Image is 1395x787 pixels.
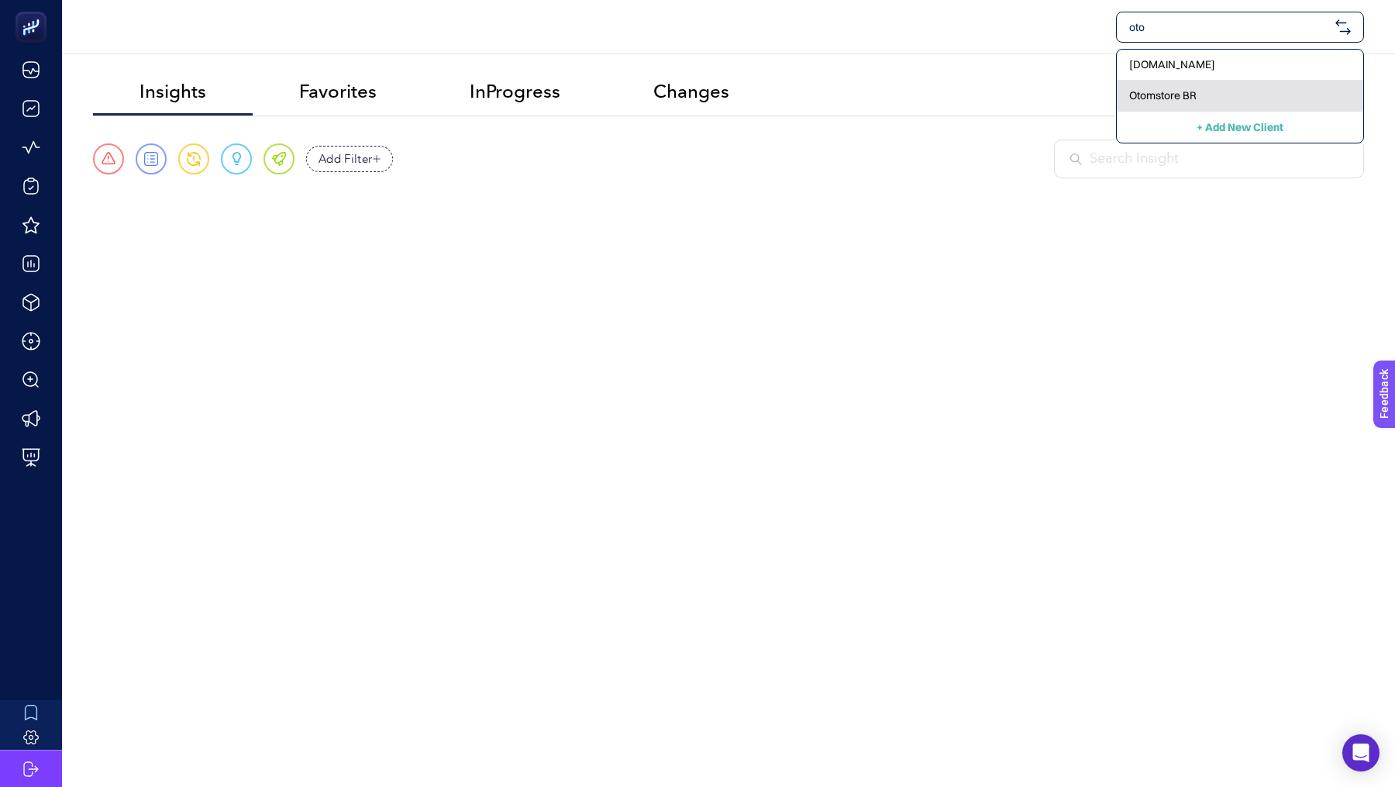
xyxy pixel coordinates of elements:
[1070,154,1082,165] img: Search Insight
[1197,118,1283,136] button: + Add New Client
[1197,120,1283,134] span: + Add New Client
[1129,88,1197,103] span: Otomstore BR
[9,5,59,17] span: Feedback
[1335,19,1351,35] img: svg%3e
[470,81,560,102] span: InProgress
[1129,19,1329,35] input: Empera Halı
[1090,149,1348,170] input: Search Insight
[373,155,381,163] img: add filter
[1129,57,1215,72] span: [DOMAIN_NAME]
[139,81,206,102] span: Insights
[299,81,377,102] span: Favorites
[1342,734,1379,771] div: Open Intercom Messenger
[319,150,373,168] span: Add Filter
[653,81,729,102] span: Changes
